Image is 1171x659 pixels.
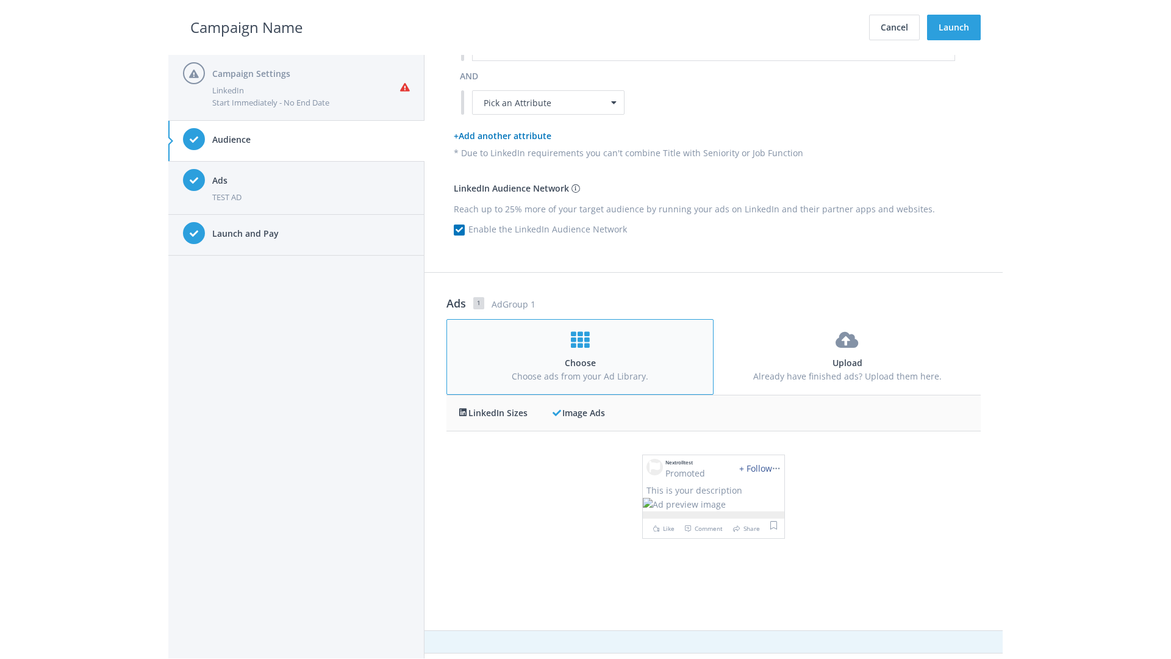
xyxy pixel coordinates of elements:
button: Cancel [869,15,920,40]
h4: Launch and Pay [212,227,410,240]
span: Image Ads [562,407,605,419]
div: LinkedIn Sizes [457,406,552,420]
p: * Due to LinkedIn requirements you can't combine Title with Seniority or Job Function [454,146,973,160]
div: Share [729,522,760,535]
div: LinkedIn [212,84,400,96]
button: Launch [927,15,981,40]
span: Help [30,9,56,20]
span: Already have finished ads? Upload them here. [753,370,942,382]
h2: Campaign Name [190,16,303,39]
h4: LinkedIn Audience Network [454,182,973,195]
h3: Ads [446,295,466,312]
img: Ad preview image [643,498,726,511]
span: Promoted [665,467,705,479]
h4: Upload [725,356,969,370]
a: + Add another attribute [454,130,551,142]
button: ChooseChoose ads from your Ad Library. [446,319,714,395]
label: Enable the LinkedIn Audience Network [472,223,627,236]
span: Choose ads from your Ad Library. [512,370,648,382]
span: 1 [473,297,484,309]
h4: Nextrolltest [665,459,705,467]
div: Like [650,522,675,535]
div: Start Immediately - No End Date [212,96,400,109]
div: Comment [681,522,723,535]
h4: LinkedIn Sizes [446,395,981,431]
span: and [460,70,478,82]
div: TEST AD [212,191,410,203]
div: This is your description [643,484,784,497]
h4: Ads [212,174,410,187]
h4: Campaign Settings [212,67,400,81]
div: Pick an Attribute [472,90,625,115]
p: Reach up to 25% more of your target audience by running your ads on LinkedIn and their partner ap... [454,203,973,216]
span: AdGroup 1 [492,298,981,311]
span: + Follow [739,463,772,474]
div: Ad Preview Section [446,395,981,584]
button: UploadAlready have finished ads? Upload them here. [714,319,981,395]
h4: Audience [212,133,410,146]
h4: Choose [458,356,702,370]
